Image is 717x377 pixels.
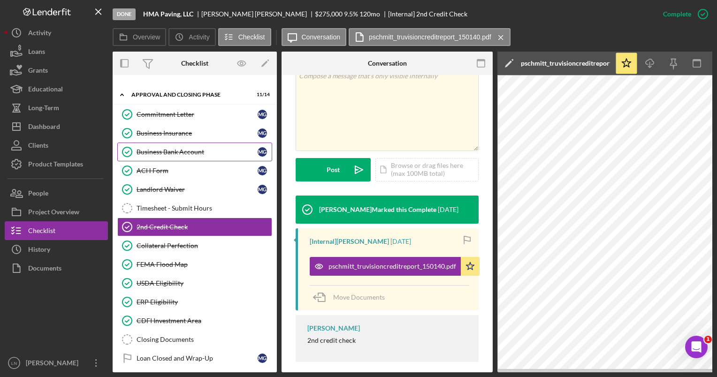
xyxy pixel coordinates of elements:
[137,204,272,212] div: Timesheet - Submit Hours
[28,136,48,157] div: Clients
[5,184,108,203] button: People
[327,158,340,181] div: Post
[310,238,389,245] div: [Internal] [PERSON_NAME]
[5,155,108,173] button: Product Templates
[137,167,258,174] div: ACH Form
[28,80,63,101] div: Educational
[189,33,209,41] label: Activity
[137,129,258,137] div: Business Insurance
[5,221,108,240] a: Checklist
[28,61,48,82] div: Grants
[319,206,436,213] div: [PERSON_NAME] Marked this Complete
[5,240,108,259] button: History
[258,128,267,138] div: M G
[137,298,272,306] div: ERP Eligibility
[28,155,83,176] div: Product Templates
[137,279,272,287] div: USDA Eligibility
[238,33,265,41] label: Checklist
[5,136,108,155] button: Clients
[282,28,347,46] button: Conversation
[258,185,267,194] div: M G
[258,354,267,363] div: M G
[333,293,385,301] span: Move Documents
[117,274,272,293] a: USDA Eligibility
[5,117,108,136] button: Dashboard
[137,111,258,118] div: Commitment Letter
[369,33,491,41] label: pschmitt_truvisioncreditreport_150140.pdf
[307,337,356,344] div: 2nd credit check
[328,263,456,270] div: pschmitt_truvisioncreditreport_150140.pdf
[28,23,51,45] div: Activity
[113,28,166,46] button: Overview
[704,336,712,343] span: 1
[117,124,272,143] a: Business InsuranceMG
[5,61,108,80] button: Grants
[117,105,272,124] a: Commitment LetterMG
[137,354,258,362] div: Loan Closed and Wrap-Up
[310,286,394,309] button: Move Documents
[344,10,358,18] div: 9.5 %
[117,143,272,161] a: Business Bank AccountMG
[11,361,17,366] text: LN
[654,5,712,23] button: Complete
[137,223,272,231] div: 2nd Credit Check
[28,184,48,205] div: People
[28,221,55,242] div: Checklist
[258,110,267,119] div: M G
[315,10,343,18] span: $275,000
[28,259,61,280] div: Documents
[117,330,272,349] a: Closing Documents
[117,255,272,274] a: FEMA Flood Map
[28,240,50,261] div: History
[168,28,215,46] button: Activity
[5,203,108,221] a: Project Overview
[28,203,79,224] div: Project Overview
[5,42,108,61] button: Loans
[28,42,45,63] div: Loans
[143,10,193,18] b: HMA Paving, LLC
[296,158,371,181] button: Post
[302,33,341,41] label: Conversation
[28,117,60,138] div: Dashboard
[5,259,108,278] button: Documents
[131,92,246,98] div: Approval and Closing Phase
[137,148,258,156] div: Business Bank Account
[258,147,267,157] div: M G
[23,354,84,375] div: [PERSON_NAME]
[390,238,411,245] time: 2025-09-10 20:03
[521,60,610,67] div: pschmitt_truvisioncreditreport_150140.pdf
[117,311,272,330] a: CDFI Investment Area
[137,186,258,193] div: Landlord Waiver
[201,10,315,18] div: [PERSON_NAME] [PERSON_NAME]
[133,33,160,41] label: Overview
[117,180,272,199] a: Landlord WaiverMG
[685,336,708,358] iframe: Intercom live chat
[28,98,59,120] div: Long-Term
[113,8,136,20] div: Done
[663,5,691,23] div: Complete
[258,166,267,175] div: M G
[137,317,272,324] div: CDFI Investment Area
[117,218,272,236] a: 2nd Credit Check
[137,336,272,343] div: Closing Documents
[5,98,108,117] button: Long-Term
[253,92,270,98] div: 11 / 14
[307,324,360,332] div: [PERSON_NAME]
[5,80,108,98] button: Educational
[117,236,272,255] a: Collateral Perfection
[359,10,380,18] div: 120 mo
[117,161,272,180] a: ACH FormMG
[117,349,272,368] a: Loan Closed and Wrap-UpMG
[218,28,271,46] button: Checklist
[181,60,208,67] div: Checklist
[117,199,272,218] a: Timesheet - Submit Hours
[5,23,108,42] button: Activity
[438,206,458,213] time: 2025-09-10 20:03
[388,10,467,18] div: [Internal] 2nd Credit Check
